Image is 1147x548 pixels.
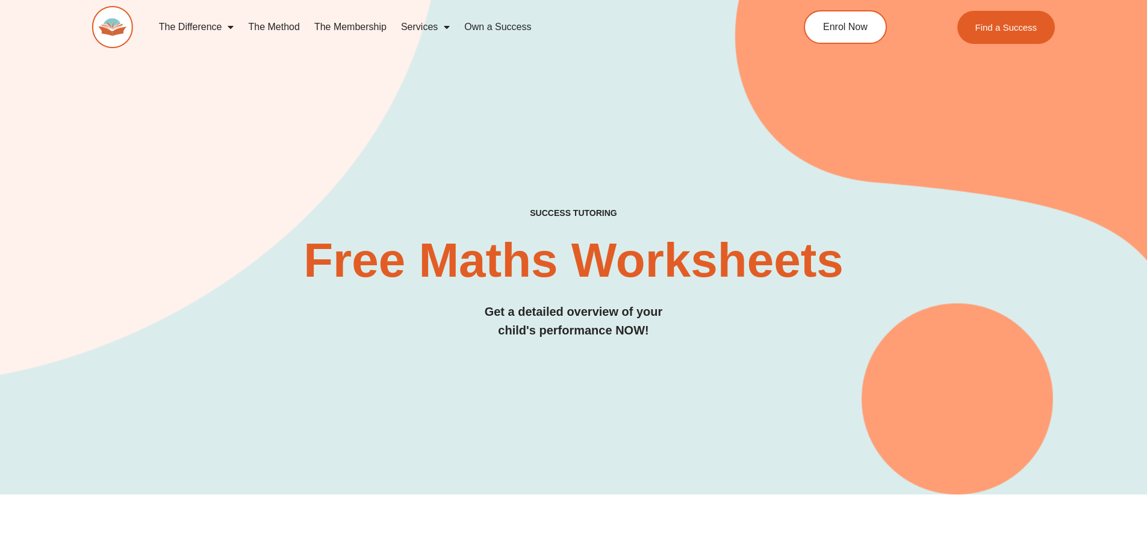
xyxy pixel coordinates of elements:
[92,208,1055,218] h4: SUCCESS TUTORING​
[975,23,1037,32] span: Find a Success
[957,11,1055,44] a: Find a Success
[307,13,394,41] a: The Membership
[152,13,241,41] a: The Difference
[804,10,887,44] a: Enrol Now
[457,13,538,41] a: Own a Success
[152,13,749,41] nav: Menu
[823,22,868,32] span: Enrol Now
[394,13,457,41] a: Services
[92,303,1055,340] h3: Get a detailed overview of your child's performance NOW!
[241,13,306,41] a: The Method
[92,236,1055,285] h2: Free Maths Worksheets​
